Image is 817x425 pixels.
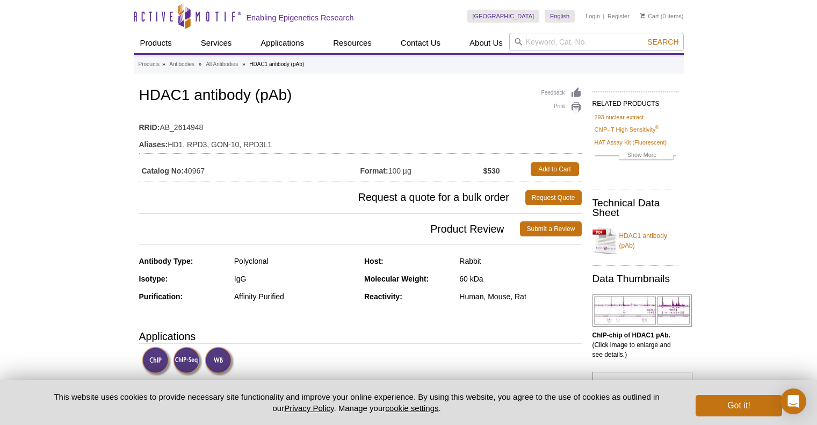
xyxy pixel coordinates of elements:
sup: ® [655,125,659,131]
a: Request Quote [525,190,582,205]
a: Resources [327,33,378,53]
div: Human, Mouse, Rat [459,292,581,301]
div: Rabbit [459,256,581,266]
p: This website uses cookies to provide necessary site functionality and improve your online experie... [35,391,678,414]
li: | [603,10,605,23]
a: Applications [254,33,310,53]
img: ChIP Validated [142,347,171,376]
strong: $530 [483,166,500,176]
h2: Data Thumbnails [592,274,678,284]
a: About Us [463,33,509,53]
p: (Click image to enlarge and see details.) [592,330,678,359]
img: HDAC1 antibody (pAb) tested by ChIP-chip. [592,294,692,327]
a: All Antibodies [206,60,238,69]
strong: Antibody Type: [139,257,193,265]
div: Polyclonal [234,256,356,266]
a: HDAC1 antibody (pAb) [592,225,678,257]
td: 40967 [139,160,360,179]
a: 293 nuclear extract [595,112,644,122]
a: ChIP-IT High Sensitivity® [595,125,659,134]
button: Search [644,37,682,47]
li: (0 items) [640,10,684,23]
div: Open Intercom Messenger [780,388,806,414]
strong: Molecular Weight: [364,275,429,283]
a: Add to Cart [531,162,579,176]
a: Submit a Review [520,221,581,236]
td: HD1, RPD3, GON-10, RPD3L1 [139,133,582,150]
strong: Aliases: [139,140,168,149]
a: Products [134,33,178,53]
span: Search [647,38,678,46]
td: AB_2614948 [139,116,582,133]
div: IgG [234,274,356,284]
h2: Enabling Epigenetics Research [247,13,354,23]
li: HDAC1 antibody (pAb) [249,61,304,67]
span: Product Review [139,221,520,236]
img: Your Cart [640,13,645,18]
strong: RRID: [139,123,160,132]
li: » [199,61,202,67]
td: 100 µg [360,160,483,179]
button: cookie settings [385,404,438,413]
a: Services [194,33,238,53]
a: Show More [595,150,676,162]
a: Print [541,102,582,113]
strong: Host: [364,257,384,265]
h3: Applications [139,328,582,344]
span: Request a quote for a bulk order [139,190,525,205]
button: Got it! [696,395,782,416]
a: Login [585,12,600,20]
a: Privacy Policy [284,404,334,413]
a: Contact Us [394,33,447,53]
input: Keyword, Cat. No. [509,33,684,51]
li: » [162,61,165,67]
a: English [545,10,575,23]
div: 60 kDa [459,274,581,284]
b: ChIP-chip of HDAC1 pAb. [592,332,670,339]
strong: Isotype: [139,275,168,283]
img: ChIP-Seq Validated [173,347,203,376]
a: [GEOGRAPHIC_DATA] [467,10,540,23]
a: Products [139,60,160,69]
strong: Reactivity: [364,292,402,301]
img: Western Blot Validated [205,347,234,376]
a: Antibodies [169,60,194,69]
a: HAT Assay Kit (Fluorescent) [595,138,667,147]
h1: HDAC1 antibody (pAb) [139,87,582,105]
strong: Catalog No: [142,166,184,176]
a: Feedback [541,87,582,99]
li: » [242,61,245,67]
a: Register [608,12,630,20]
a: Cart [640,12,659,20]
h2: Technical Data Sheet [592,198,678,218]
div: Affinity Purified [234,292,356,301]
h2: RELATED PRODUCTS [592,91,678,111]
strong: Format: [360,166,388,176]
strong: Purification: [139,292,183,301]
